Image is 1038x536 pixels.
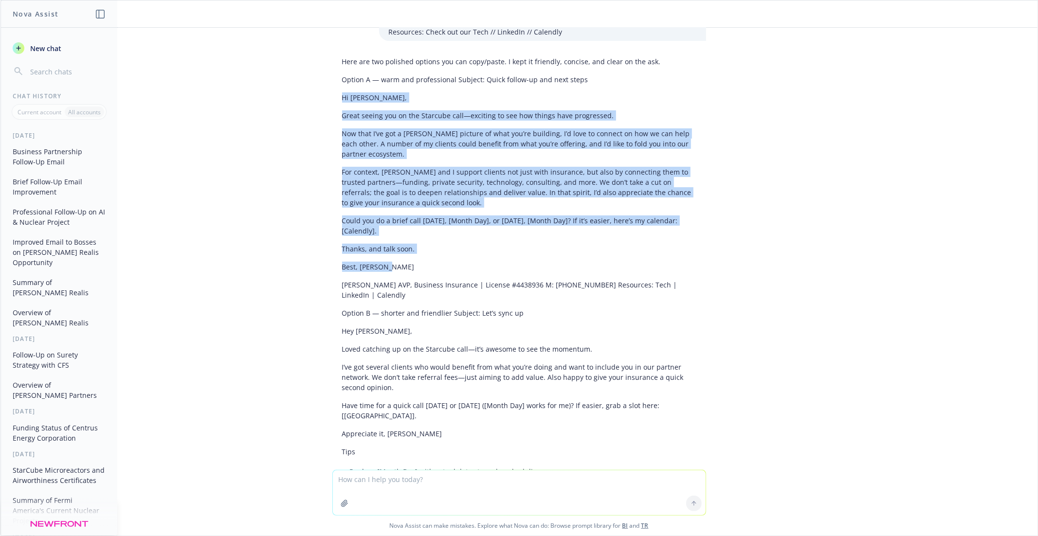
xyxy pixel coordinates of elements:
[342,326,696,336] p: Hey [PERSON_NAME],
[9,420,109,446] button: Funding Status of Centrus Energy Corporation
[9,204,109,230] button: Professional Follow-Up on AI & Nuclear Project
[9,304,109,331] button: Overview of [PERSON_NAME] Realis
[342,308,696,318] p: Option B — shorter and friendlier Subject: Let’s sync up
[350,465,696,479] li: Replace [Month Day] with actual dates to make scheduling easy.
[18,108,61,116] p: Current account
[342,344,696,354] p: Loved catching up on the Starcube call—it’s awesome to see the momentum.
[9,347,109,373] button: Follow-Up on Surety Strategy with CFS
[342,447,696,457] p: Tips
[9,234,109,270] button: Improved Email to Bosses on [PERSON_NAME] Realis Opportunity
[342,262,696,272] p: Best, [PERSON_NAME]
[9,492,109,529] button: Summary of Fermi America's Current Nuclear Projects
[342,362,696,393] p: I’ve got several clients who would benefit from what you’re doing and want to include you in our ...
[13,9,58,19] h1: Nova Assist
[342,400,696,421] p: Have time for a quick call [DATE] or [DATE] ([Month Day] works for me)? If easier, grab a slot he...
[342,215,696,236] p: Could you do a brief call [DATE], [Month Day], or [DATE], [Month Day]? If it’s easier, here’s my ...
[342,110,696,121] p: Great seeing you on the Starcube call—exciting to see how things have progressed.
[1,335,117,343] div: [DATE]
[9,143,109,170] button: Business Partnership Follow-Up Email
[1,407,117,415] div: [DATE]
[68,108,101,116] p: All accounts
[1,92,117,100] div: Chat History
[342,92,696,103] p: Hi [PERSON_NAME],
[4,516,1034,536] span: Nova Assist can make mistakes. Explore what Nova can do: Browse prompt library for and
[9,39,109,57] button: New chat
[28,65,106,78] input: Search chats
[641,521,649,530] a: TR
[342,167,696,208] p: For context, [PERSON_NAME] and I support clients not just with insurance, but also by connecting ...
[9,462,109,488] button: StarCube Microreactors and Airworthiness Certificates
[342,429,696,439] p: Appreciate it, [PERSON_NAME]
[389,27,696,37] p: Resources: Check out our Tech // LinkedIn // Calendly
[342,74,696,85] p: Option A — warm and professional Subject: Quick follow-up and next steps
[9,377,109,403] button: Overview of [PERSON_NAME] Partners
[342,56,696,67] p: Here are two polished options you can copy/paste. I kept it friendly, concise, and clear on the ask.
[342,128,696,159] p: Now that I’ve got a [PERSON_NAME] picture of what you’re building, I’d love to connect on how we ...
[342,244,696,254] p: Thanks, and talk soon.
[342,280,696,300] p: [PERSON_NAME] AVP, Business Insurance | License #4438936 M: [PHONE_NUMBER] Resources: Tech | Link...
[1,131,117,140] div: [DATE]
[1,450,117,458] div: [DATE]
[9,274,109,301] button: Summary of [PERSON_NAME] Realis
[28,43,61,54] span: New chat
[9,174,109,200] button: Brief Follow-Up Email Improvement
[622,521,628,530] a: BI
